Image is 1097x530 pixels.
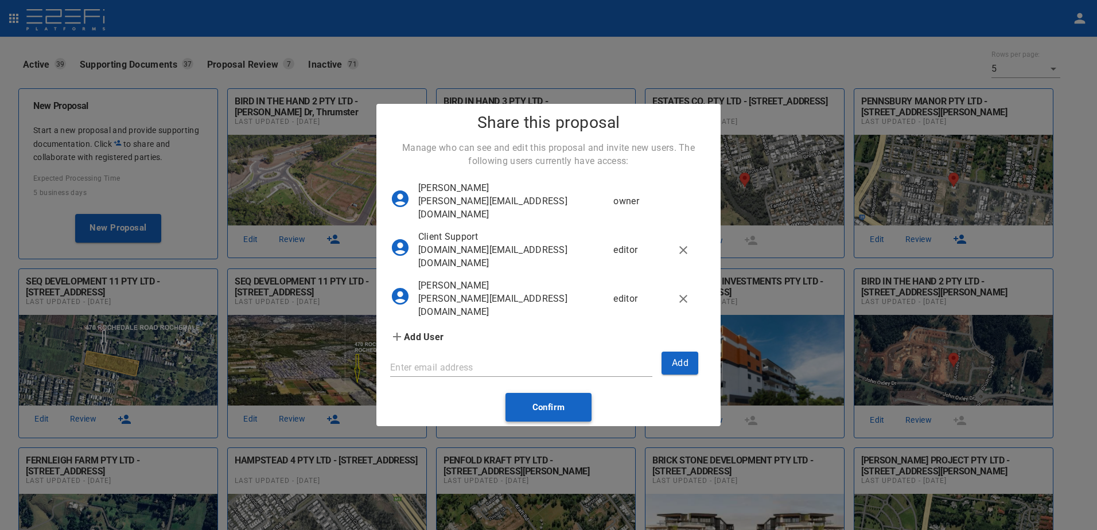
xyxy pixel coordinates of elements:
[390,141,707,167] p: Manage who can see and edit this proposal and invite new users. The following users currently hav...
[418,194,596,221] p: [PERSON_NAME][EMAIL_ADDRESS][DOMAIN_NAME]
[404,330,444,344] p: Add User
[662,352,698,374] button: Add
[477,113,620,132] h4: Share this proposal
[613,194,651,208] p: owner
[613,243,651,256] p: editor
[505,393,592,422] button: Confirm
[418,292,596,318] p: [PERSON_NAME][EMAIL_ADDRESS][DOMAIN_NAME]
[418,181,596,194] p: [PERSON_NAME]
[418,230,596,243] p: Client Support
[418,279,596,292] p: [PERSON_NAME]
[418,243,596,270] p: [DOMAIN_NAME][EMAIL_ADDRESS][DOMAIN_NAME]
[613,292,651,305] p: editor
